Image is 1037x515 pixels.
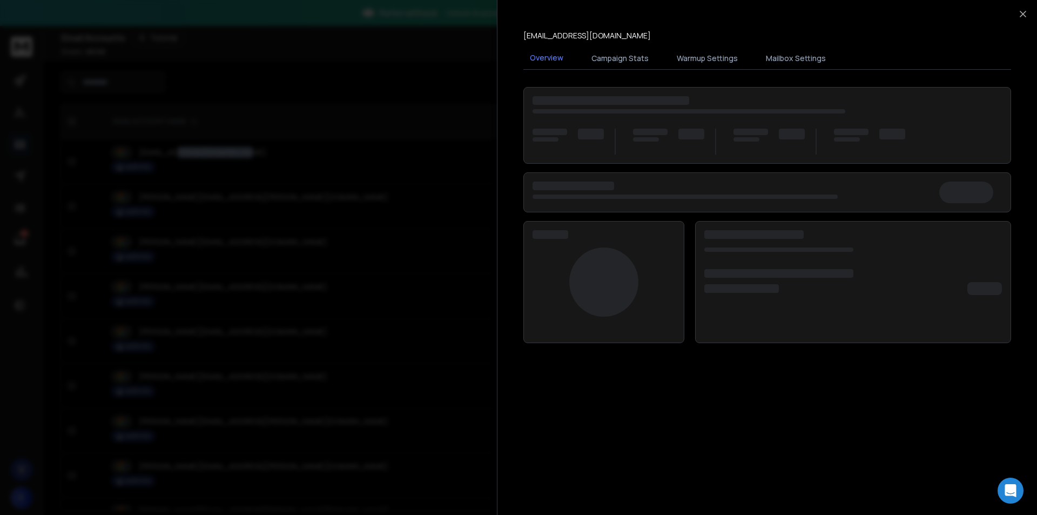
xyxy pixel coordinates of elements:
[759,46,832,70] button: Mailbox Settings
[585,46,655,70] button: Campaign Stats
[998,478,1023,504] div: Open Intercom Messenger
[523,46,570,71] button: Overview
[523,30,651,41] p: [EMAIL_ADDRESS][DOMAIN_NAME]
[670,46,744,70] button: Warmup Settings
